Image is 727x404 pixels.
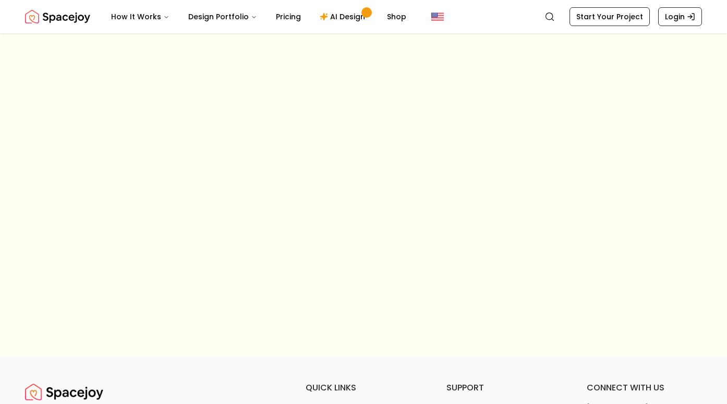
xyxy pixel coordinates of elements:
[103,6,178,27] button: How It Works
[268,6,309,27] a: Pricing
[25,6,90,27] img: Spacejoy Logo
[180,6,265,27] button: Design Portfolio
[587,382,702,394] h6: connect with us
[103,6,415,27] nav: Main
[431,10,444,23] img: United States
[446,382,562,394] h6: support
[25,6,90,27] a: Spacejoy
[306,382,421,394] h6: quick links
[379,6,415,27] a: Shop
[25,382,103,402] img: Spacejoy Logo
[25,382,103,402] a: Spacejoy
[570,7,650,26] a: Start Your Project
[658,7,702,26] a: Login
[311,6,377,27] a: AI Design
